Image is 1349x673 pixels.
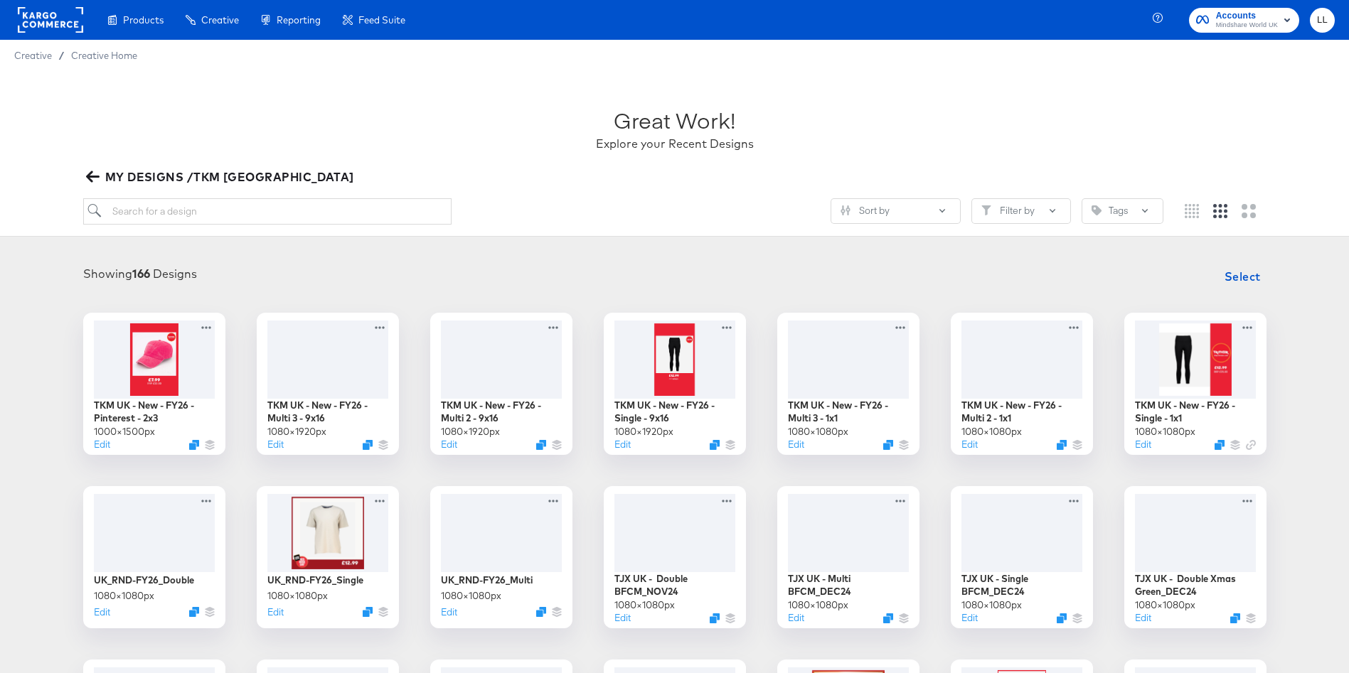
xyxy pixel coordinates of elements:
[1135,598,1195,612] div: 1080 × 1080 px
[614,611,631,625] button: Edit
[1185,204,1199,218] svg: Small grid
[951,313,1093,455] div: TKM UK - New - FY26 - Multi 2 - 1x11080×1080pxEditDuplicate
[1124,486,1267,628] div: TJX UK - Double Xmas Green_DEC241080×1080pxEditDuplicate
[1135,572,1256,598] div: TJX UK - Double Xmas Green_DEC24
[132,266,150,281] strong: 166
[961,438,978,451] button: Edit
[981,205,991,215] svg: Filter
[363,607,373,617] svg: Duplicate
[430,486,572,628] div: UK_RND-FY26_Multi1080×1080pxEditDuplicate
[1057,613,1067,623] svg: Duplicate
[267,589,328,603] div: 1080 × 1080 px
[961,425,1022,438] div: 1080 × 1080 px
[94,589,154,603] div: 1080 × 1080 px
[831,198,961,224] button: SlidersSort by
[788,572,909,598] div: TJX UK - Multi BFCM_DEC24
[1310,8,1335,33] button: LL
[89,167,354,187] span: MY DESIGNS /TKM [GEOGRAPHIC_DATA]
[777,486,919,628] div: TJX UK - Multi BFCM_DEC241080×1080pxEditDuplicate
[1189,8,1299,33] button: AccountsMindshare World UK
[1219,262,1267,291] button: Select
[536,607,546,617] button: Duplicate
[971,198,1071,224] button: FilterFilter by
[1213,204,1227,218] svg: Medium grid
[257,313,399,455] div: TKM UK - New - FY26 - Multi 3 - 9x161080×1920pxEditDuplicate
[52,50,71,61] span: /
[94,574,194,587] div: UK_RND-FY26_Double
[14,50,52,61] span: Creative
[961,611,978,625] button: Edit
[83,167,360,187] button: MY DESIGNS /TKM [GEOGRAPHIC_DATA]
[1135,611,1151,625] button: Edit
[441,574,533,587] div: UK_RND-FY26_Multi
[961,598,1022,612] div: 1080 × 1080 px
[614,105,735,136] div: Great Work!
[1092,205,1102,215] svg: Tag
[961,399,1082,425] div: TKM UK - New - FY26 - Multi 2 - 1x1
[614,438,631,451] button: Edit
[441,438,457,451] button: Edit
[94,438,110,451] button: Edit
[1124,313,1267,455] div: TKM UK - New - FY26 - Single - 1x11080×1080pxEditDuplicate
[788,438,804,451] button: Edit
[1216,9,1278,23] span: Accounts
[189,440,199,450] svg: Duplicate
[841,205,851,215] svg: Sliders
[358,14,405,26] span: Feed Suite
[189,607,199,617] svg: Duplicate
[277,14,321,26] span: Reporting
[604,313,746,455] div: TKM UK - New - FY26 - Single - 9x161080×1920pxEditDuplicate
[1082,198,1163,224] button: TagTags
[441,399,562,425] div: TKM UK - New - FY26 - Multi 2 - 9x16
[1316,12,1329,28] span: LL
[267,574,363,587] div: UK_RND-FY26_Single
[430,313,572,455] div: TKM UK - New - FY26 - Multi 2 - 9x161080×1920pxEditDuplicate
[710,613,720,623] svg: Duplicate
[788,598,848,612] div: 1080 × 1080 px
[94,605,110,619] button: Edit
[961,572,1082,598] div: TJX UK - Single BFCM_DEC24
[614,425,673,438] div: 1080 × 1920 px
[1135,438,1151,451] button: Edit
[441,605,457,619] button: Edit
[201,14,239,26] span: Creative
[441,589,501,603] div: 1080 × 1080 px
[363,440,373,450] svg: Duplicate
[1057,440,1067,450] svg: Duplicate
[883,440,893,450] svg: Duplicate
[94,425,155,438] div: 1000 × 1500 px
[1215,440,1225,450] svg: Duplicate
[1216,20,1278,31] span: Mindshare World UK
[83,266,197,282] div: Showing Designs
[83,198,452,225] input: Search for a design
[1230,613,1240,623] svg: Duplicate
[710,440,720,450] button: Duplicate
[788,425,848,438] div: 1080 × 1080 px
[123,14,164,26] span: Products
[83,486,225,628] div: UK_RND-FY26_Double1080×1080pxEditDuplicate
[604,486,746,628] div: TJX UK - Double BFCM_NOV241080×1080pxEditDuplicate
[614,598,675,612] div: 1080 × 1080 px
[94,399,215,425] div: TKM UK - New - FY26 - Pinterest - 2x3
[614,572,735,598] div: TJX UK - Double BFCM_NOV24
[883,613,893,623] svg: Duplicate
[596,136,754,152] div: Explore your Recent Designs
[1135,399,1256,425] div: TKM UK - New - FY26 - Single - 1x1
[788,611,804,625] button: Edit
[441,425,500,438] div: 1080 × 1920 px
[1242,204,1256,218] svg: Large grid
[71,50,137,61] a: Creative Home
[536,440,546,450] svg: Duplicate
[788,399,909,425] div: TKM UK - New - FY26 - Multi 3 - 1x1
